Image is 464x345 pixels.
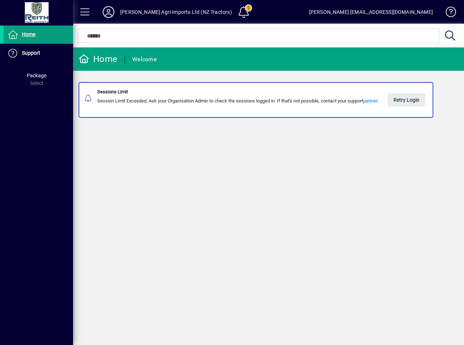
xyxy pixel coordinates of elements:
button: Profile [97,5,120,19]
span: Support [22,50,40,56]
span: Package [27,73,46,78]
span: Retry Login [393,94,419,106]
a: Knowledge Base [440,1,455,25]
app-alert-notification-menu-item: Sessions Limit [73,82,464,118]
div: Home [79,53,117,65]
div: Sessions Limit [97,88,379,96]
div: [PERSON_NAME] [EMAIL_ADDRESS][DOMAIN_NAME] [309,6,433,18]
a: partner [363,98,377,104]
div: Welcome [132,54,157,65]
div: [PERSON_NAME] Agri-Imports Ltd (NZ Tractors) [120,6,232,18]
a: Support [4,44,73,62]
div: Session Limit Exceeded. Ask your Organisation Admin to check the sessions logged in. If that's no... [97,97,379,105]
button: Retry Login [388,93,425,106]
span: Home [22,31,35,37]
